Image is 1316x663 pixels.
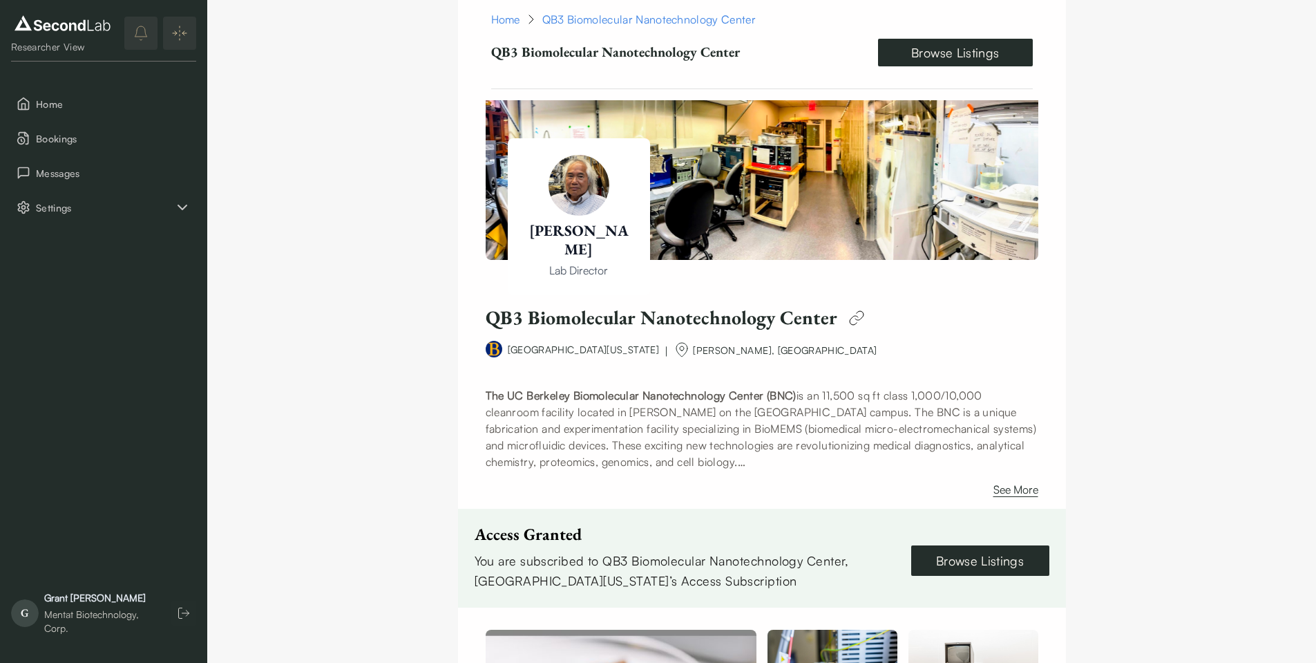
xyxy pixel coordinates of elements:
[911,545,1049,576] a: Browse Listings
[508,344,659,355] a: [GEOGRAPHIC_DATA][US_STATE]
[486,94,1038,260] img: Paul Lum
[665,343,668,359] div: |
[44,608,158,635] div: Mentat Biotechnology, Corp.
[674,342,690,358] img: org-name
[843,304,870,332] img: edit
[36,97,191,111] span: Home
[44,591,158,605] div: Grant [PERSON_NAME]
[693,344,877,356] span: [PERSON_NAME], [GEOGRAPHIC_DATA]
[11,124,196,153] button: Bookings
[36,200,174,215] span: Settings
[171,601,196,626] button: Log out
[491,44,740,61] p: QB3 Biomolecular Nanotechnology Center
[475,551,895,591] div: You are subscribed to QB3 Biomolecular Nanotechnology Center, [GEOGRAPHIC_DATA][US_STATE]’s Acces...
[11,158,196,187] button: Messages
[542,11,756,28] div: QB3 Biomolecular Nanotechnology Center
[11,599,39,627] span: G
[486,387,1038,470] p: is an 11,500 sq ft class 1,000/10,000 cleanroom facility located in [PERSON_NAME] on the [GEOGRAP...
[993,481,1038,503] button: See More
[36,131,191,146] span: Bookings
[486,341,502,357] img: university
[11,40,114,54] div: Researcher View
[11,12,114,35] img: logo
[527,262,631,279] p: Lab Director
[527,221,631,259] h1: [PERSON_NAME]
[11,89,196,118] button: Home
[11,193,196,222] div: Settings sub items
[11,193,196,222] button: Settings
[124,17,158,50] button: notifications
[491,11,520,28] a: Home
[486,389,797,402] strong: The UC Berkeley Biomolecular Nanotechnology Center (BNC)
[163,17,196,50] button: Expand/Collapse sidebar
[36,166,191,180] span: Messages
[475,525,895,543] div: Access Granted
[878,39,1032,66] a: Browse Listings
[486,306,837,330] h1: QB3 Biomolecular Nanotechnology Center
[549,155,609,216] img: Paul Lum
